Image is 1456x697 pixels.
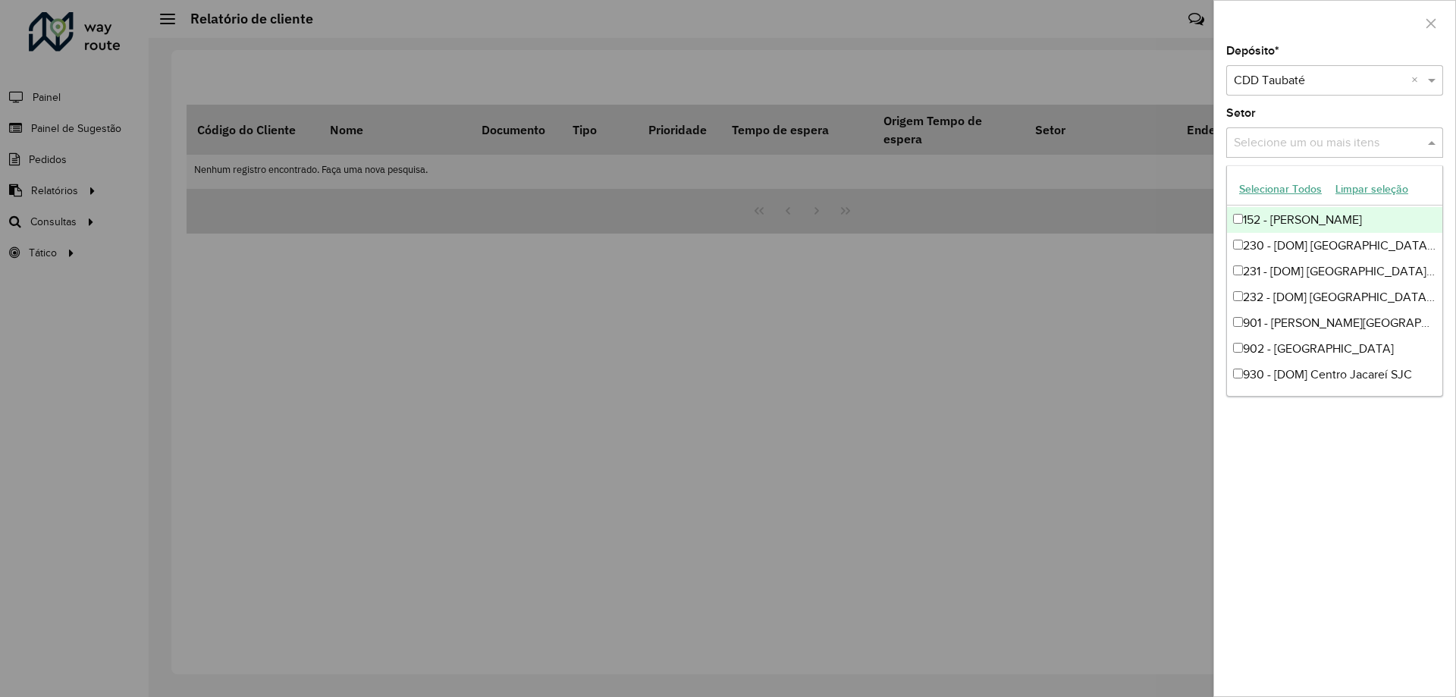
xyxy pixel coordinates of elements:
[1226,42,1279,60] label: Depósito
[1227,207,1442,233] div: 152 - [PERSON_NAME]
[1411,71,1424,89] span: Clear all
[1227,233,1442,259] div: 230 - [DOM] [GEOGRAPHIC_DATA][PERSON_NAME][PERSON_NAME] 1 SJC
[1226,165,1443,397] ng-dropdown-panel: Options list
[1227,259,1442,284] div: 231 - [DOM] [GEOGRAPHIC_DATA][PERSON_NAME][PERSON_NAME] 2 SJC
[1227,362,1442,388] div: 930 - [DOM] Centro Jacareí SJC
[1232,177,1329,201] button: Selecionar Todos
[1329,177,1415,201] button: Limpar seleção
[1227,336,1442,362] div: 902 - [GEOGRAPHIC_DATA]
[1226,104,1256,122] label: Setor
[1227,310,1442,336] div: 901 - [PERSON_NAME][GEOGRAPHIC_DATA]
[1227,284,1442,310] div: 232 - [DOM] [GEOGRAPHIC_DATA][PERSON_NAME][PERSON_NAME] 3 SJC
